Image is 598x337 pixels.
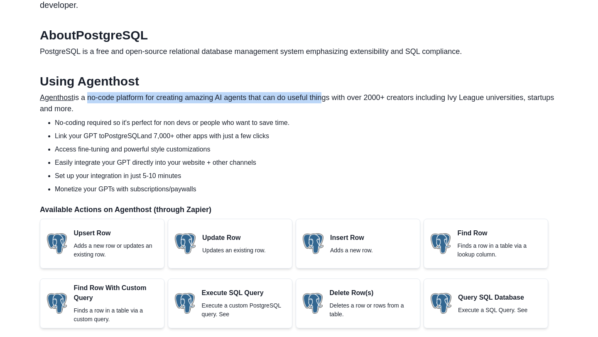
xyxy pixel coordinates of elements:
p: PostgreSQL is a free and open-source relational database management system emphasizing extensibil... [40,46,558,57]
li: Set up your integration in just 5-10 minutes [55,171,558,181]
li: Monetize your GPTs with subscriptions/paywalls [55,184,558,194]
p: Adds a new row. [330,246,373,255]
p: Find Row With Custom Query [74,283,157,303]
p: Insert Row [330,233,373,243]
li: No-coding required so it's perfect for non devs or people who want to save time. [55,118,558,128]
li: Link your GPT to PostgreSQL and 7,000+ other apps with just a few clicks [55,131,558,141]
img: PostgreSQL logo [175,293,195,314]
li: Access fine-tuning and powerful style customizations [55,144,558,154]
img: PostgreSQL logo [303,293,323,314]
img: PostgreSQL logo [47,293,67,314]
img: PostgreSQL logo [431,293,451,314]
p: Find Row [457,228,541,238]
p: is a no-code platform for creating amazing AI agents that can do useful things with over 2000+ cr... [40,92,558,115]
img: PostgreSQL logo [175,233,196,254]
p: Delete Row(s) [329,288,413,298]
img: PostgreSQL logo [303,233,324,254]
p: Available Actions on Agenthost (through Zapier) [40,204,558,215]
a: Agenthost [40,93,74,102]
p: Execute a SQL Query. See [458,306,527,315]
p: Finds a row in a table via a custom query. [74,306,157,324]
img: PostgreSQL logo [431,233,451,254]
p: Deletes a row or rows from a table. [329,301,413,319]
p: Execute a custom PostgreSQL query. See [201,301,285,319]
li: Easily integrate your GPT directly into your website + other channels [55,158,558,168]
h2: Using Agenthost [40,74,558,89]
p: Query SQL Database [458,293,527,303]
p: Updates an existing row. [202,246,266,255]
p: Execute SQL Query [201,288,285,298]
p: Update Row [202,233,266,243]
img: PostgreSQL logo [47,233,67,254]
p: Upsert Row [74,228,157,238]
p: Adds a new row or updates an existing row. [74,242,157,259]
p: Finds a row in a table via a lookup column. [457,242,541,259]
h2: About PostgreSQL [40,28,558,43]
